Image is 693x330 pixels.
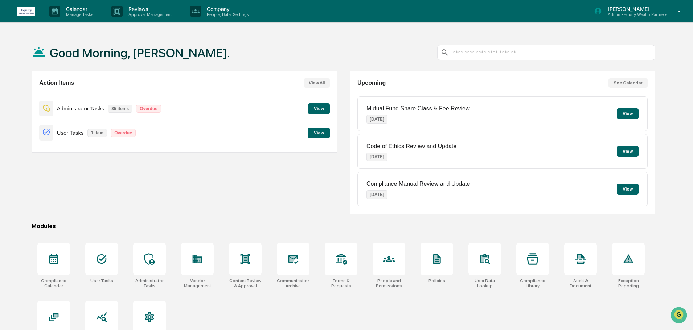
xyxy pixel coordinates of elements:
[53,92,58,98] div: 🗄️
[201,12,253,17] p: People, Data, Settings
[123,12,176,17] p: Approval Management
[19,33,120,41] input: Clear
[229,278,262,288] div: Content Review & Approval
[32,223,655,230] div: Modules
[108,105,132,113] p: 35 items
[602,12,667,17] p: Admin • Equity Wealth Partners
[39,80,74,86] h2: Action Items
[87,129,107,137] p: 1 item
[617,146,639,157] button: View
[60,12,97,17] p: Manage Tasks
[366,115,387,124] p: [DATE]
[123,6,176,12] p: Reviews
[304,78,330,88] button: View All
[133,278,166,288] div: Administrator Tasks
[4,102,49,115] a: 🔎Data Lookup
[366,143,456,150] p: Code of Ethics Review and Update
[57,105,104,112] p: Administrator Tasks
[50,46,230,60] h1: Good Morning, [PERSON_NAME].
[366,190,387,199] p: [DATE]
[564,278,597,288] div: Audit & Document Logs
[37,278,70,288] div: Compliance Calendar
[60,6,97,12] p: Calendar
[308,129,330,136] a: View
[612,278,645,288] div: Exception Reporting
[617,108,639,119] button: View
[308,103,330,114] button: View
[325,278,357,288] div: Forms & Requests
[25,63,92,68] div: We're available if you need us!
[111,129,136,137] p: Overdue
[428,278,445,283] div: Policies
[7,55,20,68] img: 1746055101610-c473b297-6a78-478c-a979-82029cc54cd1
[366,105,470,112] p: Mutual Fund Share Class & Fee Review
[4,88,50,101] a: 🖐️Preclearance
[72,123,88,128] span: Pylon
[136,105,161,113] p: Overdue
[15,91,47,99] span: Preclearance
[617,184,639,195] button: View
[308,128,330,138] button: View
[670,306,689,326] iframe: Open customer support
[602,6,667,12] p: [PERSON_NAME]
[90,278,113,283] div: User Tasks
[516,278,549,288] div: Compliance Library
[373,278,405,288] div: People and Permissions
[308,105,330,112] a: View
[60,91,90,99] span: Attestations
[7,15,132,27] p: How can we help?
[608,78,648,88] button: See Calendar
[181,278,214,288] div: Vendor Management
[51,122,88,128] a: Powered byPylon
[201,6,253,12] p: Company
[15,105,46,112] span: Data Lookup
[57,130,84,136] p: User Tasks
[277,278,309,288] div: Communications Archive
[366,153,387,161] p: [DATE]
[25,55,119,63] div: Start new chat
[468,278,501,288] div: User Data Lookup
[7,106,13,112] div: 🔎
[357,80,386,86] h2: Upcoming
[7,92,13,98] div: 🖐️
[17,7,35,16] img: logo
[366,181,470,187] p: Compliance Manual Review and Update
[50,88,93,101] a: 🗄️Attestations
[123,58,132,66] button: Start new chat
